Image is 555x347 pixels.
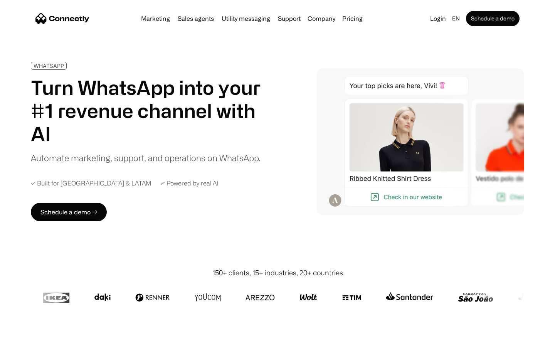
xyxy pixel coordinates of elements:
[308,13,335,24] div: Company
[175,15,217,22] a: Sales agents
[275,15,304,22] a: Support
[31,203,107,221] a: Schedule a demo →
[15,334,46,344] ul: Language list
[212,268,343,278] div: 150+ clients, 15+ industries, 20+ countries
[219,15,273,22] a: Utility messaging
[8,333,46,344] aside: Language selected: English
[427,13,449,24] a: Login
[160,180,218,187] div: ✓ Powered by real AI
[452,13,460,24] div: en
[339,15,366,22] a: Pricing
[31,76,270,145] h1: Turn WhatsApp into your #1 revenue channel with AI
[31,152,260,164] div: Automate marketing, support, and operations on WhatsApp.
[34,63,64,69] div: WHATSAPP
[31,180,151,187] div: ✓ Built for [GEOGRAPHIC_DATA] & LATAM
[138,15,173,22] a: Marketing
[466,11,520,26] a: Schedule a demo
